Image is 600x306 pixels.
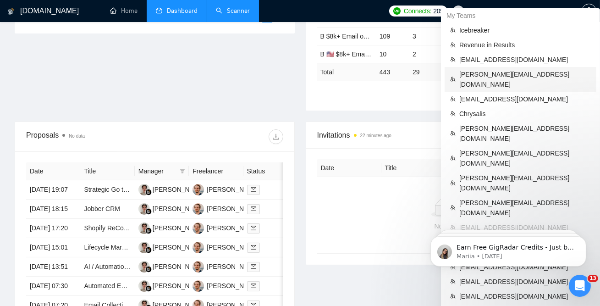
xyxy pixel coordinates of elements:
[110,7,138,15] a: homeHome
[459,123,591,144] span: [PERSON_NAME][EMAIL_ADDRESS][DOMAIN_NAME]
[138,166,176,176] span: Manager
[207,281,259,291] div: [PERSON_NAME]
[145,228,152,234] img: gigradar-bm.png
[450,156,456,161] span: team
[320,33,385,40] a: B $8k+ Email outreach
[138,205,205,212] a: RG[PERSON_NAME]
[450,42,456,48] span: team
[409,45,442,63] td: 2
[138,223,150,234] img: RG
[450,57,456,62] span: team
[207,223,259,233] div: [PERSON_NAME]
[317,129,574,141] span: Invitations
[325,221,567,231] div: No data
[459,198,591,218] span: [PERSON_NAME][EMAIL_ADDRESS][DOMAIN_NAME]
[138,280,150,292] img: RG
[145,285,152,292] img: gigradar-bm.png
[251,206,256,211] span: mail
[167,7,198,15] span: Dashboard
[193,184,204,195] img: DA
[269,133,283,140] span: download
[153,184,205,195] div: [PERSON_NAME]
[207,184,259,195] div: [PERSON_NAME]
[193,261,204,273] img: DA
[450,131,456,136] span: team
[193,243,259,250] a: DA[PERSON_NAME]
[441,8,600,23] div: My Teams
[450,28,456,33] span: team
[251,187,256,192] span: mail
[138,262,205,270] a: RG[PERSON_NAME]
[69,134,85,139] span: No data
[145,189,152,195] img: gigradar-bm.png
[569,275,591,297] iframe: Intercom live chat
[26,200,80,219] td: [DATE] 18:15
[459,148,591,168] span: [PERSON_NAME][EMAIL_ADDRESS][DOMAIN_NAME]
[450,180,456,186] span: team
[433,6,443,16] span: 209
[138,242,150,253] img: RG
[145,247,152,253] img: gigradar-bm.png
[193,282,259,289] a: DA[PERSON_NAME]
[26,162,80,180] th: Date
[459,109,591,119] span: Chrysalis
[26,180,80,200] td: [DATE] 19:07
[84,263,386,270] a: AI / Automation Specialist For Reply Management & Appointment Booking Via Email For Cold Email Leads
[84,224,188,232] a: Shopify ReConvert Funnel Specialist
[450,77,456,82] span: team
[80,219,134,238] td: Shopify ReConvert Funnel Specialist
[138,282,205,289] a: RG[PERSON_NAME]
[8,4,14,19] img: logo
[409,63,442,81] td: 29
[138,185,205,193] a: RG[PERSON_NAME]
[207,204,259,214] div: [PERSON_NAME]
[26,219,80,238] td: [DATE] 17:20
[193,242,204,253] img: DA
[317,63,376,81] td: Total
[273,11,284,22] button: right
[80,238,134,257] td: Lifecycle Marketing Specialist - Cloud SaaS
[251,283,256,289] span: mail
[153,204,205,214] div: [PERSON_NAME]
[26,277,80,296] td: [DATE] 07:30
[588,275,598,282] span: 13
[459,40,591,50] span: Revenue in Results
[459,173,591,193] span: [PERSON_NAME][EMAIL_ADDRESS][DOMAIN_NAME]
[207,242,259,252] div: [PERSON_NAME]
[207,261,259,272] div: [PERSON_NAME]
[216,7,250,15] a: searchScanner
[459,291,591,301] span: [EMAIL_ADDRESS][DOMAIN_NAME]
[80,277,134,296] td: Automated Email Sequence & eBook Sales Setup in ConvertKit
[153,242,205,252] div: [PERSON_NAME]
[320,50,395,58] a: B 🇺🇸 $8k+ Email outreach
[193,262,259,270] a: DA[PERSON_NAME]
[459,25,591,35] span: Icebreaker
[84,205,120,212] a: Jobber CRM
[84,186,331,193] a: Strategic Go to Market Advisor: AI Uptime Monitoring Service (Lean, Profitable Launch)
[138,203,150,215] img: RG
[145,266,152,273] img: gigradar-bm.png
[84,282,264,289] a: Automated Email Sequence & eBook Sales Setup in ConvertKit
[404,6,431,16] span: Connects:
[26,257,80,277] td: [DATE] 13:51
[582,4,596,18] button: setting
[393,7,401,15] img: upwork-logo.png
[273,11,284,22] li: Next Page
[138,243,205,250] a: RG[PERSON_NAME]
[26,129,154,144] div: Proposals
[193,185,259,193] a: DA[PERSON_NAME]
[459,69,591,89] span: [PERSON_NAME][EMAIL_ADDRESS][DOMAIN_NAME]
[381,159,446,177] th: Title
[80,162,134,180] th: Title
[153,223,205,233] div: [PERSON_NAME]
[189,162,243,180] th: Freelancer
[317,159,381,177] th: Date
[247,166,285,176] span: Status
[450,96,456,102] span: team
[178,164,187,178] span: filter
[251,245,256,250] span: mail
[269,129,283,144] button: download
[450,294,456,299] span: team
